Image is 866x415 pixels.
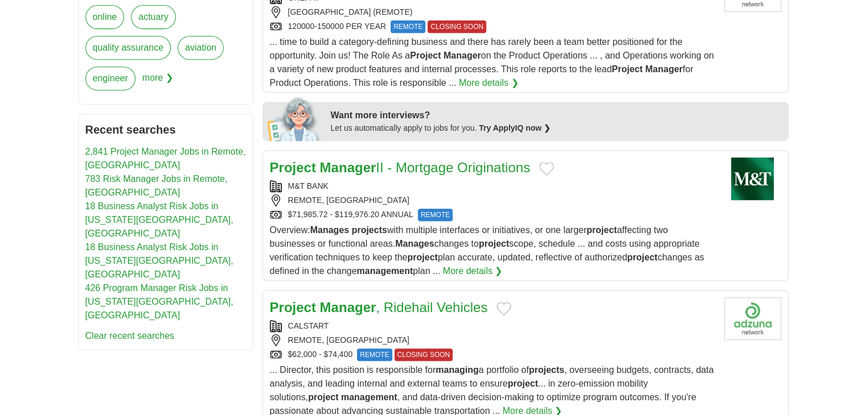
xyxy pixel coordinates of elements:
a: Project Manager, Ridehail Vehicles [270,300,488,315]
span: REMOTE [418,209,453,221]
img: Company logo [724,297,781,340]
div: $62,000 - $74,400 [270,348,715,361]
strong: Manager [320,160,376,175]
div: $71,985.72 - $119,976.20 ANNUAL [270,209,715,221]
div: Let us automatically apply to jobs for you. [331,122,782,134]
span: CLOSING SOON [395,348,453,361]
div: CALSTART [270,320,715,332]
a: Project ManagerII - Mortgage Originations [270,160,531,175]
strong: Project [410,51,441,60]
strong: project [407,252,437,262]
a: 18 Business Analyst Risk Jobs in [US_STATE][GEOGRAPHIC_DATA], [GEOGRAPHIC_DATA] [85,201,233,238]
span: more ❯ [142,67,173,97]
a: actuary [131,5,175,29]
strong: Manager [645,64,683,74]
a: More details ❯ [443,264,503,278]
strong: Manages [395,239,434,248]
strong: Project [270,300,316,315]
img: M&T Bank logo [724,157,781,200]
strong: project [627,252,657,262]
a: 426 Program Manager Risk Jobs in [US_STATE][GEOGRAPHIC_DATA], [GEOGRAPHIC_DATA] [85,283,233,320]
strong: Manages [310,225,349,235]
div: Want more interviews? [331,109,782,122]
a: M&T BANK [288,181,329,190]
span: ... time to build a category-defining business and there has rarely been a team better positioned... [270,37,714,88]
strong: management [341,392,397,402]
strong: Manager [320,300,376,315]
strong: project [479,239,509,248]
a: 2,841 Project Manager Jobs in Remote, [GEOGRAPHIC_DATA] [85,147,246,170]
div: 120000-150000 PER YEAR [270,20,715,33]
a: 18 Business Analyst Risk Jobs in [US_STATE][GEOGRAPHIC_DATA], [GEOGRAPHIC_DATA] [85,242,233,279]
h2: Recent searches [85,121,246,138]
div: REMOTE, [GEOGRAPHIC_DATA] [270,334,715,346]
strong: management [357,266,413,276]
strong: Project [611,64,642,74]
a: online [85,5,125,29]
a: quality assurance [85,36,171,60]
strong: project [508,379,538,388]
a: Clear recent searches [85,331,175,341]
strong: project [308,392,338,402]
a: Try ApplyIQ now ❯ [479,123,551,132]
strong: managing [436,365,479,375]
span: REMOTE [357,348,392,361]
a: 783 Risk Manager Jobs in Remote, [GEOGRAPHIC_DATA] [85,174,228,197]
a: More details ❯ [459,76,519,90]
strong: projects [529,365,564,375]
strong: Project [270,160,316,175]
button: Add to favorite jobs [496,302,511,316]
a: engineer [85,67,136,90]
img: apply-iq-scientist.png [267,96,322,141]
div: [GEOGRAPHIC_DATA] (REMOTE) [270,6,715,18]
strong: projects [352,225,387,235]
span: Overview: with multiple interfaces or initiatives, or one larger affecting two businesses or func... [270,225,704,276]
span: CLOSING SOON [428,20,486,33]
strong: project [586,225,617,235]
a: aviation [178,36,224,60]
strong: Manager [444,51,481,60]
span: REMOTE [391,20,425,33]
button: Add to favorite jobs [539,162,554,176]
div: REMOTE, [GEOGRAPHIC_DATA] [270,194,715,206]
